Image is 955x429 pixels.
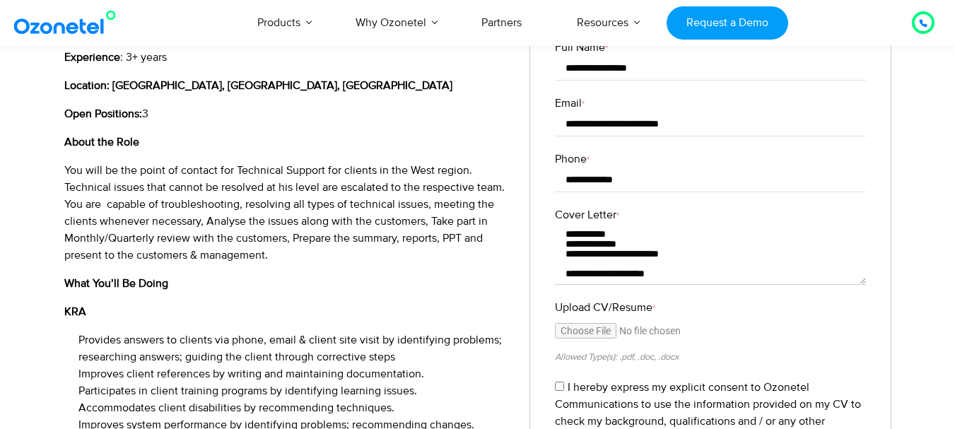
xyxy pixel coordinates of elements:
p: 3 [64,105,509,122]
a: Request a Demo [667,6,787,40]
label: Upload CV/Resume [555,299,866,316]
span: Participates in client training programs by identifying learning issues. [78,384,417,398]
b: Experience [64,50,120,64]
span: Improves client references by writing and maintaining documentation. [78,367,424,381]
label: Full Name [555,39,866,56]
label: Phone [555,151,866,168]
label: Email [555,95,866,112]
b: About the Role [64,135,139,149]
span: Provides answers to clients via phone, email & client site visit by identifying problems; researc... [78,333,502,364]
label: Cover Letter [555,206,866,223]
b: Open Positions: [64,107,142,121]
span: 3+ years [126,50,167,64]
span: Accommodates client disabilities by recommending techniques. [78,401,394,415]
b: What You’ll Be Doing [64,276,168,290]
span: You will be the point of contact for Technical Support for clients in the West region. Technical ... [64,163,505,262]
b: Location: [GEOGRAPHIC_DATA], [GEOGRAPHIC_DATA], [GEOGRAPHIC_DATA] [64,78,452,93]
span: : [120,50,123,64]
b: KRA [64,305,86,319]
small: Allowed Type(s): .pdf, .doc, .docx [555,351,679,363]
